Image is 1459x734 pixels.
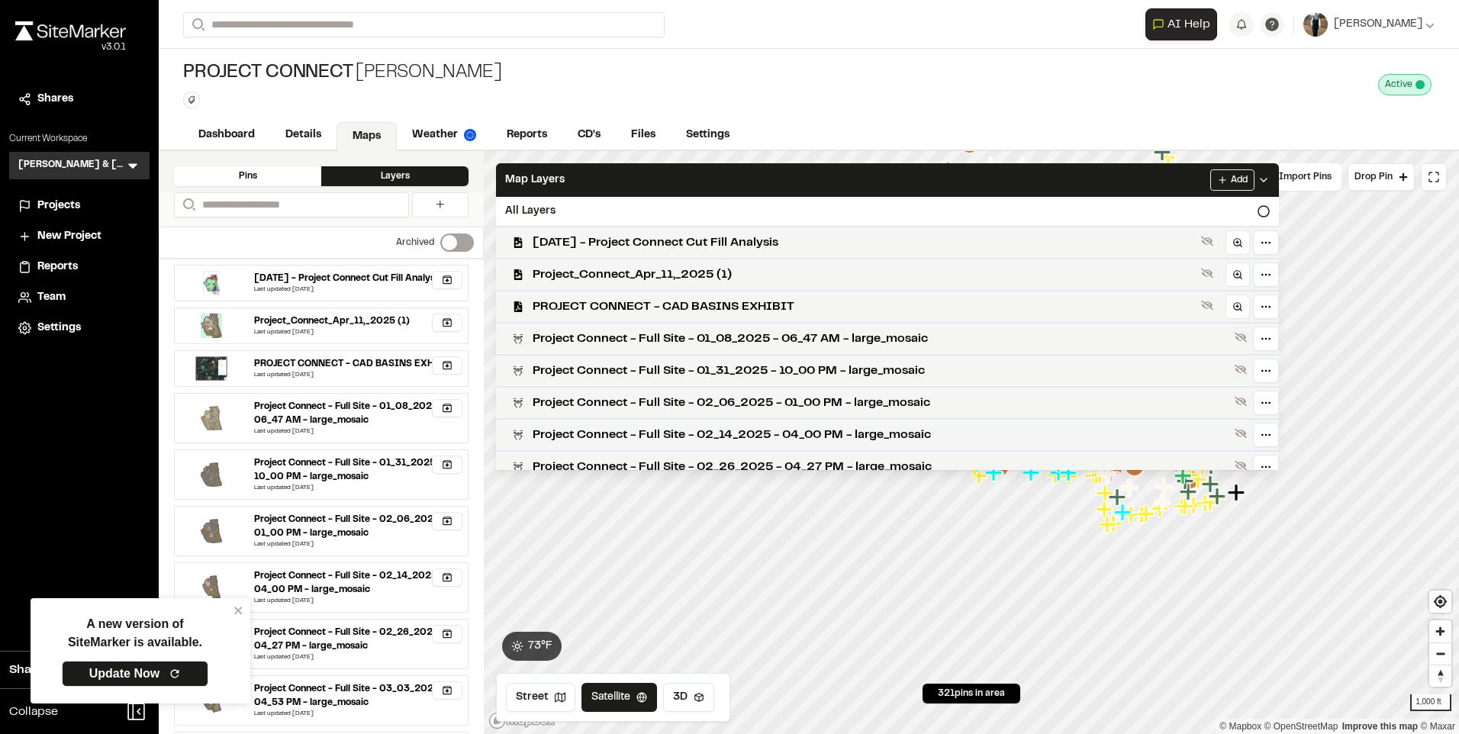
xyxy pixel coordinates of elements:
[1122,505,1142,525] div: Map marker
[1023,463,1042,483] div: Map marker
[1209,487,1229,507] div: Map marker
[1013,156,1033,176] div: Map marker
[254,484,462,493] div: Last updated [DATE]
[195,356,228,381] img: file
[254,569,456,597] div: Project Connect - Full Site - 02_14_2025 - 04_00 PM - large_mosaic
[337,122,397,151] a: Maps
[1174,456,1193,475] div: Map marker
[1096,500,1116,520] div: Map marker
[581,683,657,712] button: Satellite
[1429,642,1451,665] button: Zoom out
[671,121,745,150] a: Settings
[533,233,1195,252] span: [DATE] - Project Connect Cut Fill Analysis
[1334,16,1422,33] span: [PERSON_NAME]
[533,362,1229,380] span: Project Connect - Full Site - 01_31_2025 - 10_00 PM - large_mosaic
[1197,494,1216,513] div: Map marker
[37,198,80,214] span: Projects
[9,132,150,146] p: Current Workspace
[1342,721,1418,732] a: Map feedback
[491,121,562,150] a: Reports
[201,519,222,543] img: file
[254,513,456,540] div: Project Connect - Full Site - 02_06_2025 - 01_00 PM - large_mosaic
[432,681,462,700] button: Archive Map Layer
[432,356,462,375] button: Archive Map Layer
[966,458,986,478] div: Map marker
[396,236,434,249] p: Archived
[533,330,1229,348] span: Project Connect - Full Site - 01_08_2025 - 06_47 AM - large_mosaic
[1151,499,1171,519] div: Map marker
[37,228,101,245] span: New Project
[201,406,222,430] img: file
[183,121,270,150] a: Dashboard
[1066,453,1086,473] div: Map marker
[9,703,58,721] span: Collapse
[15,21,126,40] img: rebrand.png
[936,163,956,182] div: Map marker
[432,512,462,530] button: Archive Map Layer
[528,638,552,655] span: 73 ° F
[1198,264,1216,282] button: Show layer
[1145,8,1223,40] div: Open AI Assistant
[1416,80,1425,89] span: This project is active and counting against your active project count.
[1088,466,1108,486] div: Map marker
[987,464,1006,484] div: Map marker
[1099,515,1119,535] div: Map marker
[183,61,353,85] span: Project Connect
[505,172,565,188] span: Map Layers
[254,427,462,436] div: Last updated [DATE]
[938,687,1005,700] span: 321 pins in area
[1429,665,1451,687] button: Reset bearing to north
[533,458,1229,476] span: Project Connect - Full Site - 02_26_2025 - 04_27 PM - large_mosaic
[183,92,200,108] button: Edit Tags
[1303,12,1328,37] img: User
[18,91,140,108] a: Shares
[1420,721,1455,732] a: Maxar
[174,166,321,186] div: Pins
[1232,424,1250,443] button: Show layer
[1145,8,1217,40] button: Open AI Assistant
[1138,504,1158,524] div: Map marker
[254,710,462,719] div: Last updated [DATE]
[1202,475,1222,494] div: Map marker
[1047,465,1067,485] div: Map marker
[1429,620,1451,642] button: Zoom in
[254,540,462,549] div: Last updated [DATE]
[254,357,455,371] div: PROJECT CONNECT - CAD BASINS EXHIBIT
[18,259,140,275] a: Reports
[432,271,462,289] button: Archive Map Layer
[1085,466,1105,486] div: Map marker
[183,61,501,85] div: [PERSON_NAME]
[432,456,462,474] button: Archive Map Layer
[1154,493,1174,513] div: Map marker
[1154,143,1174,163] div: Map marker
[1232,328,1250,346] button: Show layer
[432,399,462,417] button: Archive Map Layer
[1133,505,1153,525] div: Map marker
[18,198,140,214] a: Projects
[201,314,222,338] img: file
[1100,465,1119,485] div: Map marker
[174,192,201,217] button: Search
[1180,482,1200,502] div: Map marker
[985,463,1005,483] div: Map marker
[254,272,442,285] div: [DATE] - Project Connect Cut Fill Analysis
[1160,156,1180,176] div: Map marker
[1168,454,1187,474] div: Map marker
[1167,452,1187,472] div: Map marker
[37,320,81,336] span: Settings
[1090,459,1110,478] div: Map marker
[1109,488,1129,507] div: Map marker
[1429,591,1451,613] button: Find my location
[1155,477,1175,497] div: Map marker
[1168,15,1210,34] span: AI Help
[1209,488,1229,508] div: Map marker
[270,121,337,150] a: Details
[562,121,616,150] a: CD's
[663,683,714,712] button: 3D
[1198,232,1216,250] button: Show layer
[1354,170,1393,184] span: Drop Pin
[174,449,469,500] a: Project Connect - Full Site - 01_31_2025 - 10_00 PM - large_mosaicLast updated [DATE]
[202,575,221,600] img: file
[1385,78,1412,92] span: Active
